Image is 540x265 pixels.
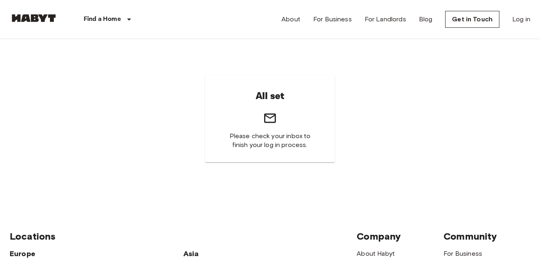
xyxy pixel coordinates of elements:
[512,14,530,24] a: Log in
[224,132,315,149] span: Please check your inbox to finish your log in process.
[443,250,482,257] a: For Business
[357,230,401,242] span: Company
[84,14,121,24] p: Find a Home
[313,14,352,24] a: For Business
[445,11,499,28] a: Get in Touch
[10,14,58,22] img: Habyt
[365,14,406,24] a: For Landlords
[10,230,55,242] span: Locations
[10,249,35,258] span: Europe
[183,249,199,258] span: Asia
[443,230,497,242] span: Community
[256,88,285,105] h6: All set
[419,14,433,24] a: Blog
[357,250,395,257] a: About Habyt
[281,14,300,24] a: About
